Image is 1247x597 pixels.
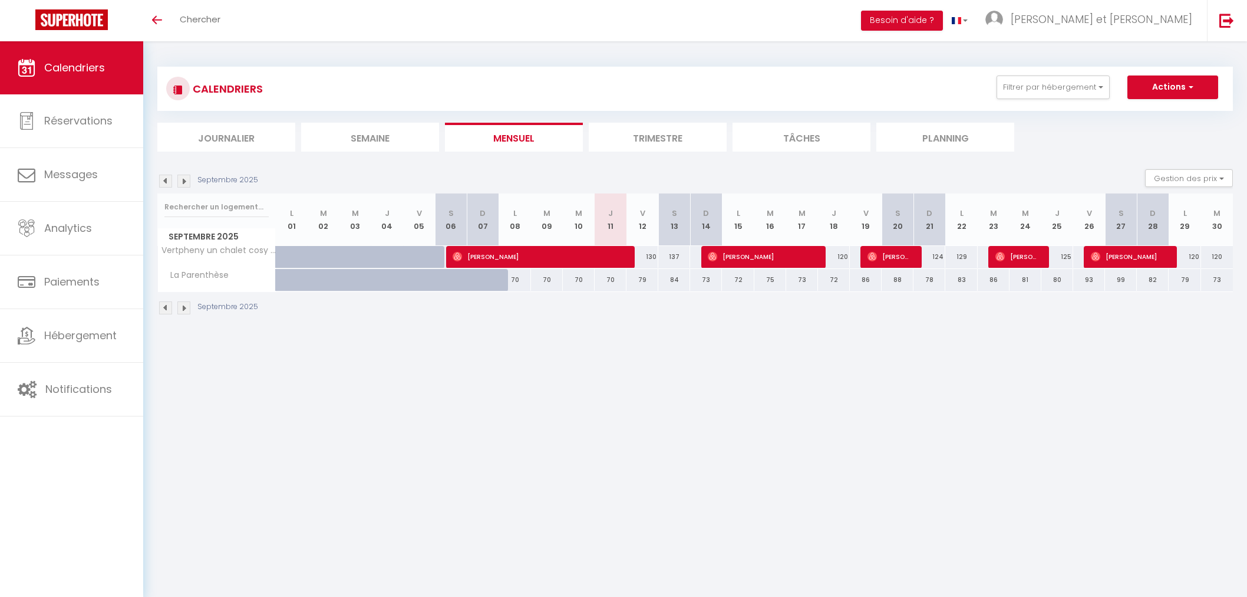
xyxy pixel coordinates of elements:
th: 28 [1137,193,1169,246]
th: 15 [722,193,754,246]
abbr: S [895,208,900,219]
div: 86 [978,269,1010,291]
abbr: J [1055,208,1060,219]
abbr: S [672,208,677,219]
div: 88 [882,269,913,291]
div: 83 [945,269,977,291]
span: Chercher [180,13,220,25]
th: 24 [1010,193,1041,246]
th: 27 [1105,193,1137,246]
th: 19 [850,193,882,246]
li: Journalier [157,123,295,152]
button: Actions [1127,76,1218,99]
abbr: D [1150,208,1156,219]
li: Tâches [733,123,870,152]
div: 79 [1169,269,1200,291]
div: 80 [1041,269,1073,291]
abbr: M [575,208,582,219]
th: 23 [978,193,1010,246]
button: Filtrer par hébergement [997,76,1110,99]
th: 13 [658,193,690,246]
th: 09 [531,193,563,246]
th: 02 [308,193,339,246]
div: 93 [1073,269,1105,291]
th: 10 [563,193,595,246]
li: Planning [876,123,1014,152]
abbr: S [448,208,454,219]
div: 79 [626,269,658,291]
abbr: D [926,208,932,219]
th: 26 [1073,193,1105,246]
abbr: V [863,208,869,219]
th: 14 [690,193,722,246]
div: 86 [850,269,882,291]
div: 78 [913,269,945,291]
div: 75 [754,269,786,291]
abbr: J [385,208,390,219]
li: Mensuel [445,123,583,152]
th: 08 [499,193,530,246]
span: [PERSON_NAME] et [PERSON_NAME] [1011,12,1192,27]
span: Hébergement [44,328,117,343]
div: 120 [818,246,850,268]
div: 99 [1105,269,1137,291]
div: 129 [945,246,977,268]
img: Super Booking [35,9,108,30]
div: 70 [563,269,595,291]
span: Analytics [44,221,92,235]
button: Besoin d'aide ? [861,11,943,31]
span: Vertpheny un chalet cosy et calme à 2 pas du lac [160,246,278,255]
div: 81 [1010,269,1041,291]
span: [PERSON_NAME] [867,245,910,268]
div: 72 [818,269,850,291]
th: 11 [595,193,626,246]
abbr: J [608,208,613,219]
abbr: V [1087,208,1092,219]
h3: CALENDRIERS [190,76,263,102]
span: Réservations [44,113,113,128]
span: Messages [44,167,98,182]
p: Septembre 2025 [197,175,258,186]
input: Rechercher un logement... [164,196,269,218]
th: 03 [339,193,371,246]
abbr: V [417,208,422,219]
th: 22 [945,193,977,246]
li: Semaine [301,123,439,152]
span: [PERSON_NAME] [995,245,1038,268]
img: ... [985,11,1003,28]
abbr: M [320,208,327,219]
abbr: M [990,208,997,219]
div: 125 [1041,246,1073,268]
abbr: L [737,208,740,219]
div: 120 [1201,246,1233,268]
abbr: L [960,208,964,219]
abbr: D [480,208,486,219]
abbr: L [290,208,293,219]
th: 01 [276,193,308,246]
th: 29 [1169,193,1200,246]
span: Calendriers [44,60,105,75]
div: 130 [626,246,658,268]
th: 18 [818,193,850,246]
abbr: M [543,208,550,219]
th: 12 [626,193,658,246]
img: logout [1219,13,1234,28]
div: 70 [531,269,563,291]
abbr: M [1213,208,1220,219]
span: [PERSON_NAME] [453,245,622,268]
div: 84 [658,269,690,291]
button: Gestion des prix [1145,169,1233,187]
abbr: L [513,208,517,219]
div: 124 [913,246,945,268]
abbr: S [1119,208,1124,219]
div: 70 [499,269,530,291]
th: 16 [754,193,786,246]
th: 21 [913,193,945,246]
p: Septembre 2025 [197,301,258,313]
div: 137 [658,246,690,268]
th: 30 [1201,193,1233,246]
div: 73 [786,269,818,291]
abbr: M [1022,208,1029,219]
th: 05 [403,193,435,246]
div: 70 [595,269,626,291]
